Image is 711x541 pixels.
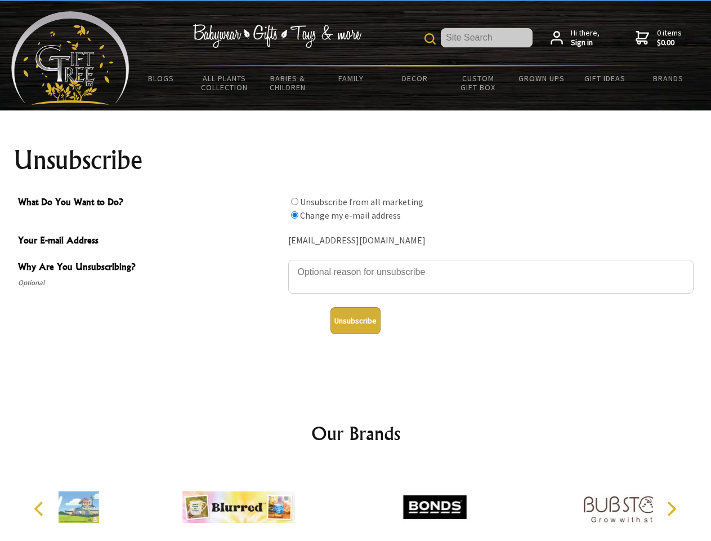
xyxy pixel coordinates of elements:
img: product search [424,33,436,45]
img: Babyware - Gifts - Toys and more... [11,11,129,105]
button: Previous [28,496,53,521]
input: What Do You Want to Do? [291,198,298,205]
a: Decor [383,66,446,90]
button: Unsubscribe [330,307,381,334]
a: Family [320,66,383,90]
a: BLOGS [129,66,193,90]
a: Custom Gift Box [446,66,510,99]
img: Babywear - Gifts - Toys & more [193,24,361,48]
a: 0 items$0.00 [636,28,682,48]
h2: Our Brands [23,420,689,447]
strong: Sign in [571,38,600,48]
label: Change my e-mail address [300,210,401,221]
input: Site Search [441,28,533,47]
input: What Do You Want to Do? [291,211,298,219]
label: Unsubscribe from all marketing [300,196,423,207]
strong: $0.00 [657,38,682,48]
span: Optional [18,276,283,290]
a: Brands [637,66,700,90]
span: What Do You Want to Do? [18,195,283,211]
span: Your E-mail Address [18,233,283,250]
span: 0 items [657,28,682,48]
textarea: Why Are You Unsubscribing? [288,260,694,294]
a: All Plants Collection [193,66,257,99]
h1: Unsubscribe [14,147,698,174]
a: Babies & Children [256,66,320,99]
a: Gift Ideas [573,66,637,90]
div: [EMAIL_ADDRESS][DOMAIN_NAME] [288,232,694,250]
span: Hi there, [571,28,600,48]
a: Hi there,Sign in [551,28,600,48]
a: Grown Ups [509,66,573,90]
span: Why Are You Unsubscribing? [18,260,283,276]
button: Next [659,496,683,521]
